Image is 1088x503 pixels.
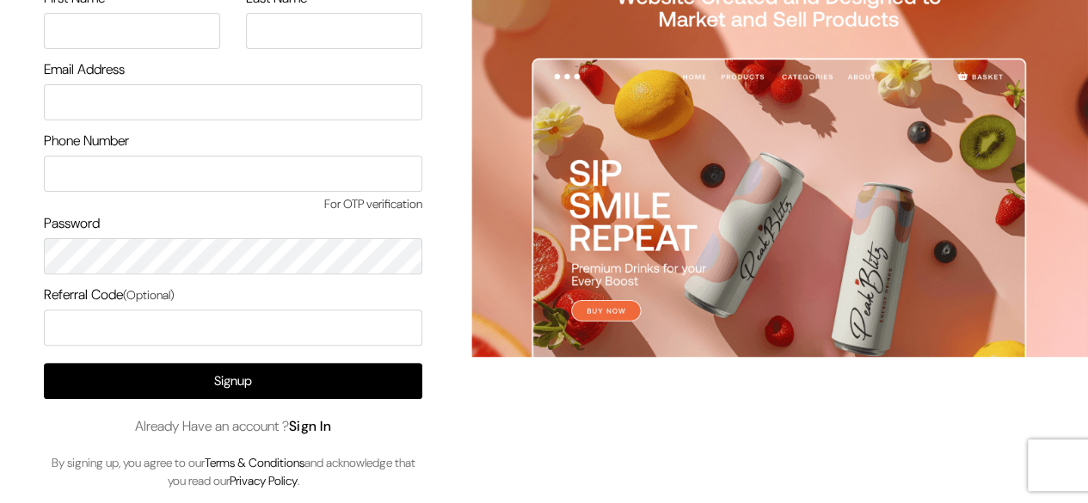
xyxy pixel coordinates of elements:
[44,363,422,399] button: Signup
[44,195,422,213] span: For OTP verification
[135,416,332,437] span: Already Have an account ?
[230,473,298,488] a: Privacy Policy
[123,287,175,303] span: (Optional)
[44,59,125,80] label: Email Address
[44,454,422,490] p: By signing up, you agree to our and acknowledge that you read our .
[44,213,100,234] label: Password
[289,417,332,435] a: Sign In
[44,131,129,151] label: Phone Number
[44,285,175,305] label: Referral Code
[205,455,304,470] a: Terms & Conditions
